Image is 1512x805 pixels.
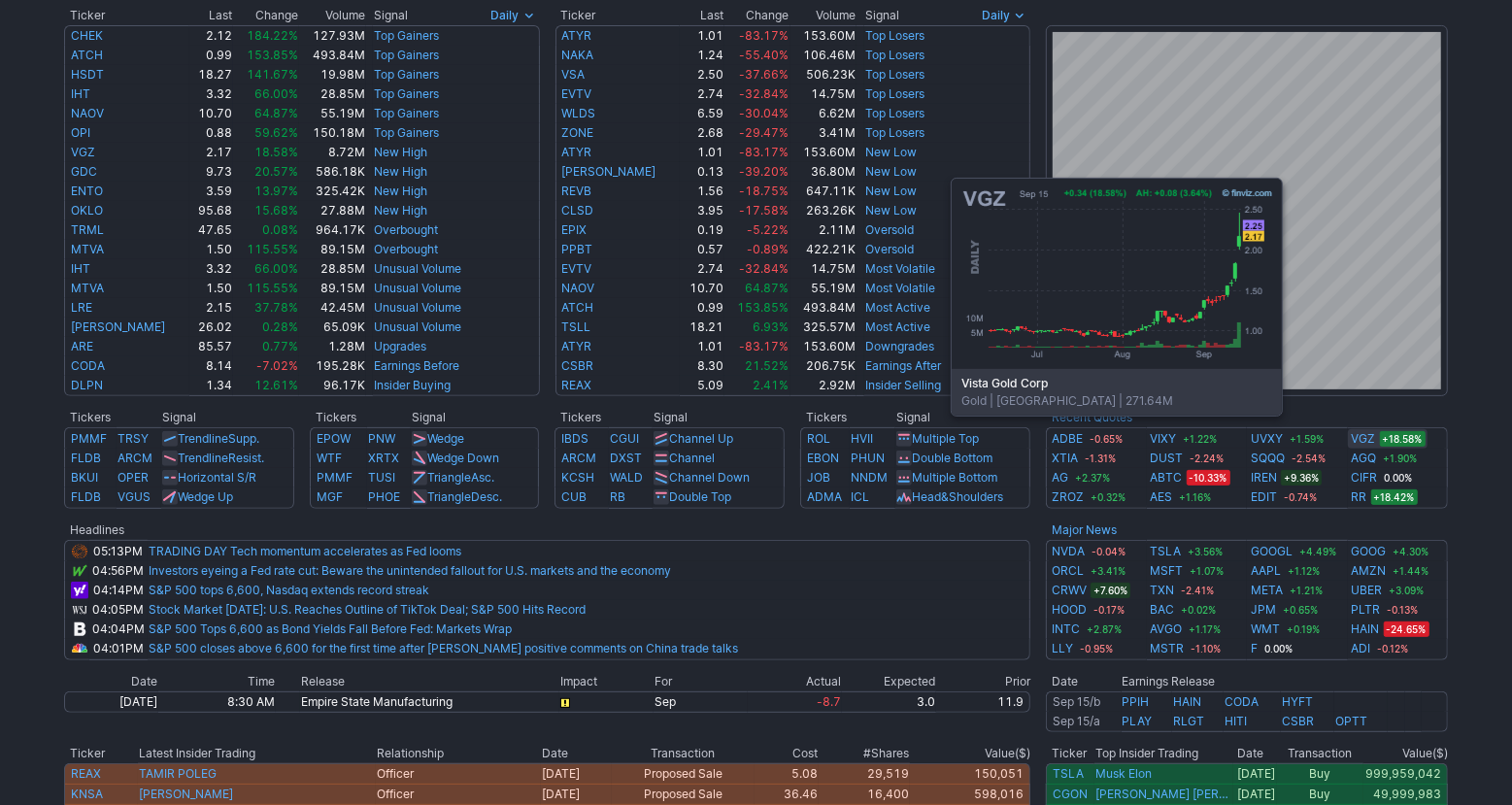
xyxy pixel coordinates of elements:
td: 106.46M [790,46,857,65]
span: 0.08% [262,222,298,237]
a: WLDS [562,106,596,120]
td: 2.15 [189,298,233,318]
td: 1.50 [189,240,233,259]
span: -17.58% [740,203,790,218]
button: Signals interval [977,6,1030,25]
span: Desc. [471,489,502,504]
a: IHT [71,261,90,276]
a: [PERSON_NAME] [139,787,233,801]
a: Musk Elon [1095,766,1152,782]
a: GOOGL [1251,542,1293,561]
a: TSLA [1053,766,1084,781]
a: REAX [71,766,101,781]
a: DLPN [71,378,103,392]
a: Most Volatile [865,261,935,276]
a: Wedge Up [178,489,233,504]
a: F [1251,639,1258,658]
a: Investors eyeing a Fed rate cut: Beware the unintended fallout for U.S. markets and the economy [149,563,671,578]
a: TRML [71,222,104,237]
th: Volume [299,6,366,25]
span: 184.22% [247,28,298,43]
span: -5.22% [748,222,790,237]
a: VGUS [118,489,151,504]
a: HYFT [1282,694,1313,709]
a: EBON [807,451,839,465]
td: 6.62M [790,104,857,123]
a: CGUI [610,431,639,446]
span: Daily [491,6,520,25]
a: Top Gainers [374,28,439,43]
b: Major News [1052,522,1117,537]
td: 10.70 [189,104,233,123]
a: AG [1052,468,1068,487]
td: 9.73 [189,162,233,182]
a: NAOV [71,106,104,120]
td: 2.74 [680,84,723,104]
a: ARCM [561,451,596,465]
a: TSLL [562,319,591,334]
span: -55.40% [740,48,790,62]
td: 0.13 [680,162,723,182]
a: Top Losers [865,86,924,101]
a: S&P 500 Tops 6,600 as Bond Yields Fall Before Fed: Markets Wrap [149,621,512,636]
td: 2.68 [680,123,723,143]
a: MSFT [1151,561,1184,581]
span: -29.47% [740,125,790,140]
img: chart.ashx [959,186,1274,361]
td: 28.85M [299,84,366,104]
a: DXST [610,451,642,465]
a: Overbought [374,242,438,256]
a: HAIN [1173,694,1201,709]
a: PNW [368,431,395,446]
a: PLAY [1123,714,1153,728]
a: ATYR [562,339,592,353]
span: -30.04% [740,106,790,120]
a: Double Bottom [912,451,992,465]
a: Insider Selling [865,378,941,392]
a: New High [374,184,427,198]
a: Sep 15/a [1053,714,1100,728]
a: AES [1151,487,1173,507]
span: 15.68% [254,203,298,218]
td: 27.88M [299,201,366,220]
a: Head&Shoulders [912,489,1003,504]
a: AVGO [1151,620,1183,639]
a: TriangleAsc. [427,470,494,485]
span: -18.75% [740,184,790,198]
a: Earnings Before [374,358,459,373]
td: 3.32 [189,84,233,104]
td: 586.18K [299,162,366,182]
a: OPI [71,125,90,140]
td: 0.88 [189,123,233,143]
a: Wedge [427,431,464,446]
span: Daily [982,6,1010,25]
a: Earnings After [865,358,941,373]
a: Top Losers [865,106,924,120]
span: 13.97% [254,184,298,198]
td: 1.01 [680,143,723,162]
td: 2.17 [189,143,233,162]
a: TAMIR POLEG [139,766,217,781]
a: EPIX [562,222,588,237]
a: New High [374,164,427,179]
a: Unusual Volume [374,261,461,276]
a: ADI [1352,639,1371,658]
a: ATCH [71,48,103,62]
a: Top Losers [865,28,924,43]
a: UBER [1352,581,1383,600]
a: KNSA [71,787,103,801]
a: Top Gainers [374,125,439,140]
td: 28.85M [299,259,366,279]
a: Horizontal S/R [178,470,256,485]
a: Multiple Bottom [912,470,997,485]
a: EPOW [317,431,351,446]
a: S&P 500 closes above 6,600 for the first time after [PERSON_NAME] positive comments on China trad... [149,641,738,655]
a: ARCM [118,451,152,465]
a: WTF [317,451,342,465]
a: CUB [561,489,587,504]
a: New Low [865,184,917,198]
a: TRSY [118,431,149,446]
td: 0.99 [189,46,233,65]
a: BKUI [71,470,98,485]
td: 95.68 [189,201,233,220]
